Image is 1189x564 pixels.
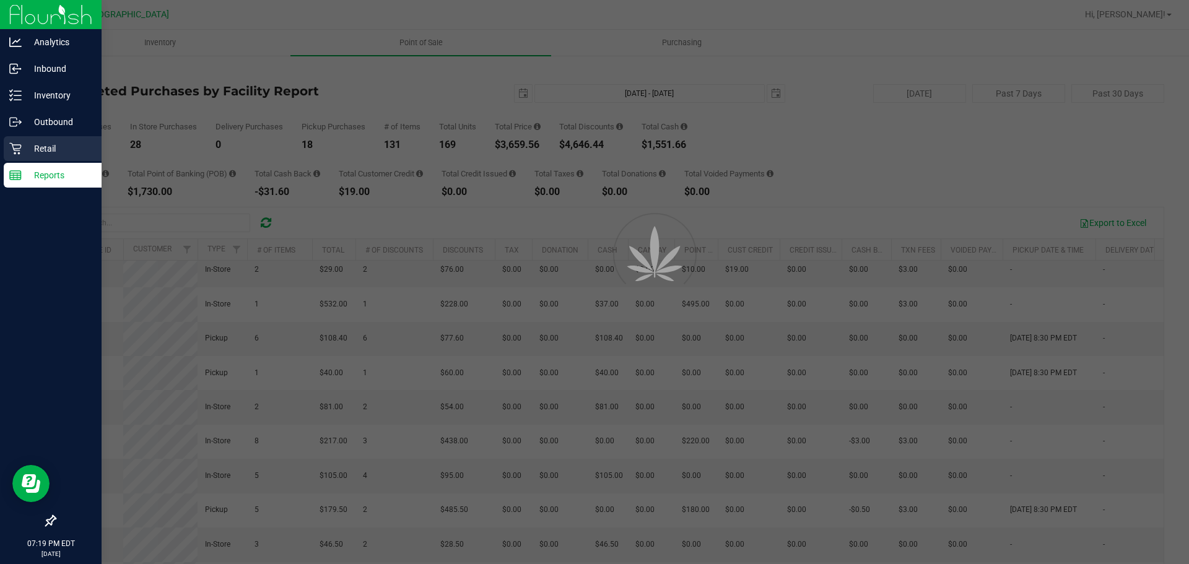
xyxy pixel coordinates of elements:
[9,116,22,128] inline-svg: Outbound
[22,88,96,103] p: Inventory
[22,141,96,156] p: Retail
[6,549,96,558] p: [DATE]
[22,115,96,129] p: Outbound
[9,142,22,155] inline-svg: Retail
[22,35,96,50] p: Analytics
[9,63,22,75] inline-svg: Inbound
[22,168,96,183] p: Reports
[6,538,96,549] p: 07:19 PM EDT
[9,89,22,102] inline-svg: Inventory
[9,169,22,181] inline-svg: Reports
[9,36,22,48] inline-svg: Analytics
[22,61,96,76] p: Inbound
[12,465,50,502] iframe: Resource center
